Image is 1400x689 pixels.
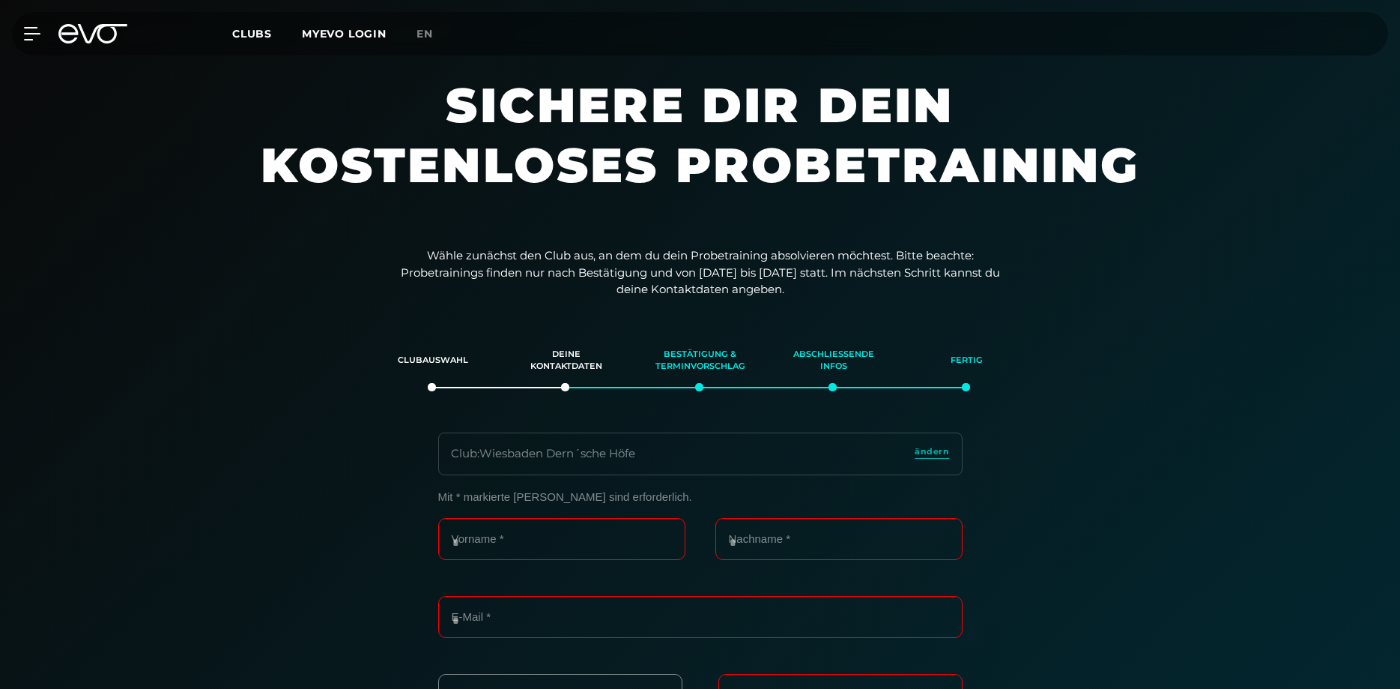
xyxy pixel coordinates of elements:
[919,340,1015,381] div: Fertig
[786,340,882,381] div: Abschließende Infos
[401,247,1000,298] p: Wähle zunächst den Club aus, an dem du dein Probetraining absolvieren möchtest. Bitte beachte: Pr...
[302,27,387,40] a: MYEVO LOGIN
[232,27,272,40] span: Clubs
[251,75,1150,225] h1: Sichere dir dein kostenloses Probetraining
[518,340,614,381] div: Deine Kontaktdaten
[451,445,635,463] div: Club : Wiesbaden Dern´sche Höfe
[915,445,949,458] span: ändern
[232,26,302,40] a: Clubs
[652,340,748,381] div: Bestätigung & Terminvorschlag
[385,340,481,381] div: Clubauswahl
[915,445,949,463] a: ändern
[416,25,451,43] a: en
[416,27,433,40] span: en
[438,490,963,503] p: Mit * markierte [PERSON_NAME] sind erforderlich.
